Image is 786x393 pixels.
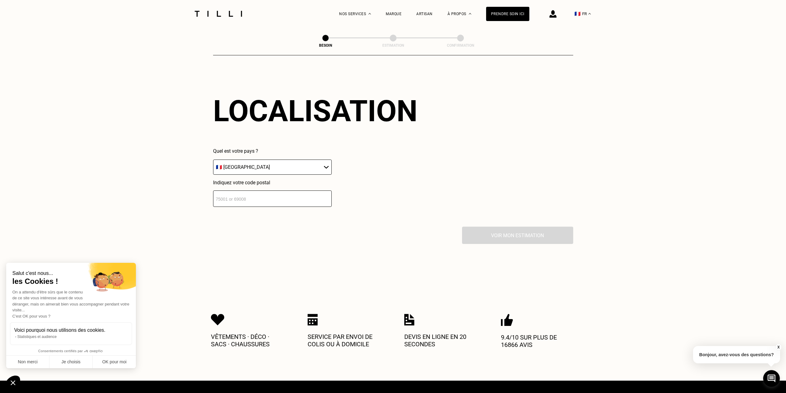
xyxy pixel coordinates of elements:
[501,334,575,348] p: 9.4/10 sur plus de 16866 avis
[308,314,318,326] img: Icon
[693,346,780,363] p: Bonjour, avez-vous des questions?
[192,11,244,17] img: Logo du service de couturière Tilli
[574,11,581,17] span: 🇫🇷
[213,94,418,128] div: Localisation
[775,344,781,351] button: X
[213,148,332,154] p: Quel est votre pays ?
[416,12,433,16] a: Artisan
[211,333,285,348] p: Vêtements · Déco · Sacs · Chaussures
[549,10,557,18] img: icône connexion
[386,12,401,16] a: Marque
[501,314,513,326] img: Icon
[486,7,529,21] a: Prendre soin ici
[211,314,225,326] img: Icon
[469,13,471,15] img: Menu déroulant à propos
[308,333,382,348] p: Service par envoi de colis ou à domicile
[368,13,371,15] img: Menu déroulant
[430,43,491,48] div: Confirmation
[295,43,356,48] div: Besoin
[362,43,424,48] div: Estimation
[404,314,414,326] img: Icon
[404,333,478,348] p: Devis en ligne en 20 secondes
[213,190,332,207] input: 75001 or 69008
[213,180,332,186] p: Indiquez votre code postal
[588,13,591,15] img: menu déroulant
